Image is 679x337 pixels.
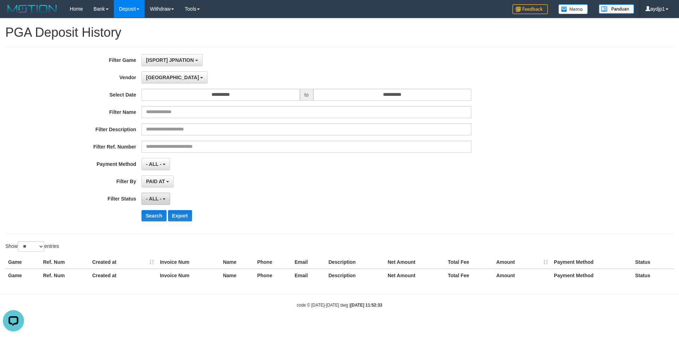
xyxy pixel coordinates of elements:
th: Ref. Num [40,269,89,282]
span: - ALL - [146,161,162,167]
h1: PGA Deposit History [5,25,674,40]
button: Search [141,210,167,221]
th: Email [292,256,326,269]
th: Invoice Num [157,269,220,282]
th: Description [326,256,385,269]
button: Export [168,210,192,221]
th: Amount [493,256,551,269]
span: - ALL - [146,196,162,202]
small: code © [DATE]-[DATE] dwg | [297,303,382,308]
label: Show entries [5,241,59,252]
button: PAID AT [141,175,174,187]
img: panduan.png [599,4,634,14]
span: PAID AT [146,179,165,184]
th: Status [632,256,674,269]
th: Net Amount [385,256,445,269]
button: - ALL - [141,158,170,170]
th: Payment Method [551,256,632,269]
th: Net Amount [385,269,445,282]
span: [GEOGRAPHIC_DATA] [146,75,199,80]
th: Status [632,269,674,282]
button: [ISPORT] JPNATION [141,54,203,66]
th: Total Fee [445,269,493,282]
th: Phone [254,256,292,269]
th: Invoice Num [157,256,220,269]
button: [GEOGRAPHIC_DATA] [141,71,208,83]
span: to [300,89,313,101]
th: Amount [493,269,551,282]
select: Showentries [18,241,44,252]
img: Feedback.jpg [512,4,548,14]
th: Phone [254,269,292,282]
th: Created at [89,269,157,282]
th: Created at [89,256,157,269]
button: Open LiveChat chat widget [3,3,24,24]
th: Game [5,269,40,282]
span: [ISPORT] JPNATION [146,57,194,63]
img: Button%20Memo.svg [558,4,588,14]
strong: [DATE] 11:52:33 [350,303,382,308]
th: Game [5,256,40,269]
th: Total Fee [445,256,493,269]
th: Ref. Num [40,256,89,269]
th: Payment Method [551,269,632,282]
button: - ALL - [141,193,170,205]
th: Description [326,269,385,282]
th: Email [292,269,326,282]
th: Name [220,269,254,282]
img: MOTION_logo.png [5,4,59,14]
th: Name [220,256,254,269]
